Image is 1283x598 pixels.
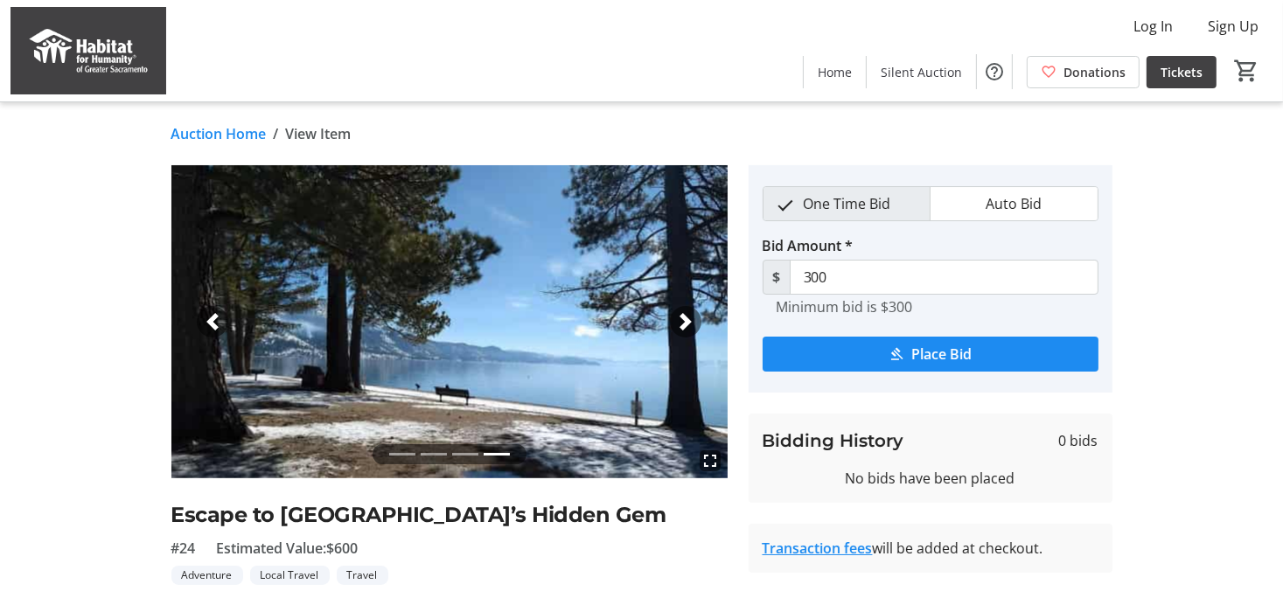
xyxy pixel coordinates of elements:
[975,187,1052,220] span: Auto Bid
[171,165,728,478] img: Image
[171,538,196,559] span: #24
[867,56,976,88] a: Silent Auction
[763,235,854,256] label: Bid Amount *
[274,123,279,144] span: /
[1059,430,1098,451] span: 0 bids
[1194,12,1273,40] button: Sign Up
[250,566,330,585] tr-label-badge: Local Travel
[1063,63,1126,81] span: Donations
[792,187,901,220] span: One Time Bid
[818,63,852,81] span: Home
[804,56,866,88] a: Home
[10,7,166,94] img: Habitat for Humanity of Greater Sacramento's Logo
[217,538,359,559] span: Estimated Value: $600
[1147,56,1217,88] a: Tickets
[911,344,972,365] span: Place Bid
[171,499,728,531] h2: Escape to [GEOGRAPHIC_DATA]’s Hidden Gem
[286,123,352,144] span: View Item
[1119,12,1187,40] button: Log In
[881,63,962,81] span: Silent Auction
[1133,16,1173,37] span: Log In
[763,538,1098,559] div: will be added at checkout.
[763,337,1098,372] button: Place Bid
[700,450,721,471] mat-icon: fullscreen
[763,468,1098,489] div: No bids have been placed
[171,566,243,585] tr-label-badge: Adventure
[1161,63,1203,81] span: Tickets
[763,260,791,295] span: $
[337,566,388,585] tr-label-badge: Travel
[763,539,873,558] a: Transaction fees
[1027,56,1140,88] a: Donations
[777,298,913,316] tr-hint: Minimum bid is $300
[1208,16,1259,37] span: Sign Up
[763,428,904,454] h3: Bidding History
[171,123,267,144] a: Auction Home
[977,54,1012,89] button: Help
[1231,55,1262,87] button: Cart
